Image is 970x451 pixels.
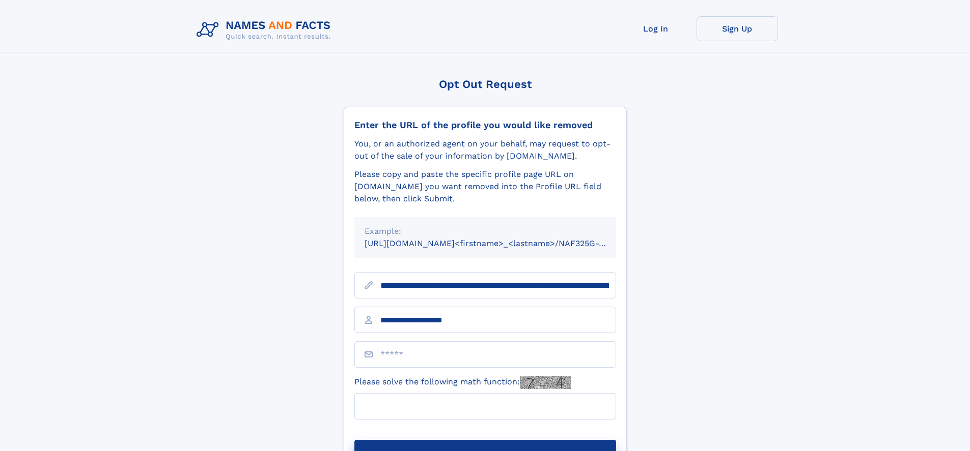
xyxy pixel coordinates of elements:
[365,225,606,237] div: Example:
[615,16,697,41] a: Log In
[354,138,616,162] div: You, or an authorized agent on your behalf, may request to opt-out of the sale of your informatio...
[354,376,571,389] label: Please solve the following math function:
[354,119,616,131] div: Enter the URL of the profile you would like removed
[344,78,627,91] div: Opt Out Request
[697,16,778,41] a: Sign Up
[192,16,339,44] img: Logo Names and Facts
[365,238,635,248] small: [URL][DOMAIN_NAME]<firstname>_<lastname>/NAF325G-xxxxxxxx
[354,168,616,205] div: Please copy and paste the specific profile page URL on [DOMAIN_NAME] you want removed into the Pr...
